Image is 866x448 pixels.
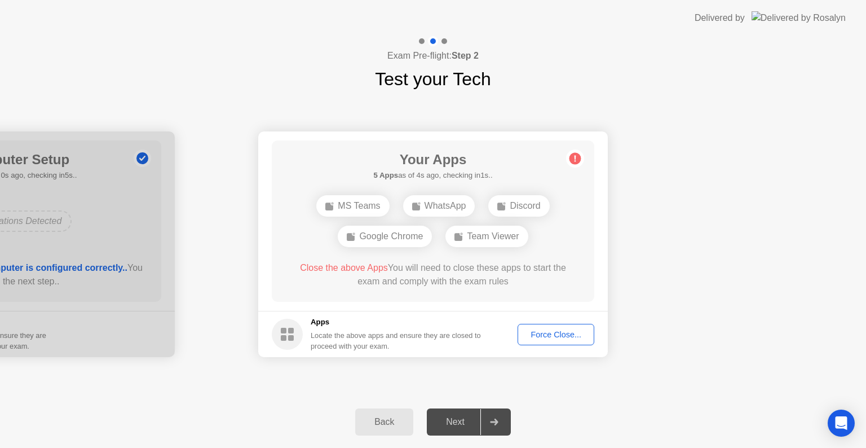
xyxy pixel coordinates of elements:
div: Back [359,417,410,427]
div: MS Teams [316,195,389,217]
div: Team Viewer [445,226,528,247]
button: Back [355,409,413,436]
h5: as of 4s ago, checking in1s.. [373,170,492,181]
h4: Exam Pre-flight: [387,49,479,63]
b: Step 2 [452,51,479,60]
div: Discord [488,195,549,217]
div: Next [430,417,480,427]
img: Delivered by Rosalyn [752,11,846,24]
span: Close the above Apps [300,263,388,273]
div: Google Chrome [338,226,432,247]
div: WhatsApp [403,195,475,217]
b: 5 Apps [373,171,398,179]
h1: Test your Tech [375,65,491,93]
div: Force Close... [522,330,590,339]
div: Open Intercom Messenger [828,410,855,437]
button: Next [427,409,511,436]
div: Locate the above apps and ensure they are closed to proceed with your exam. [311,330,481,352]
div: Delivered by [695,11,745,25]
div: You will need to close these apps to start the exam and comply with the exam rules [288,261,578,288]
h1: Your Apps [373,150,492,170]
h5: Apps [311,317,481,328]
button: Force Close... [518,324,594,345]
